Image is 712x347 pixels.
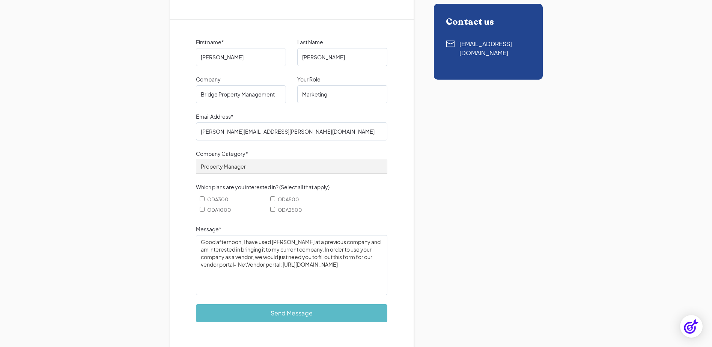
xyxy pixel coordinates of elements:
[196,75,286,83] label: Company
[446,39,455,48] img: Contact using email
[196,183,387,191] label: Which plans are you interested in? (Select all that apply)
[196,38,286,46] label: First name*
[278,195,299,204] span: ODA500
[196,149,387,158] label: Company Category*
[196,112,387,121] label: Email Address*
[459,39,531,57] div: [EMAIL_ADDRESS][DOMAIN_NAME]
[200,207,205,212] input: ODA1000
[446,39,531,57] a: Contact using email[EMAIL_ADDRESS][DOMAIN_NAME]
[207,206,231,214] span: ODA1000
[196,48,286,66] input: What's your first name?
[297,48,387,66] input: What's your last name?
[196,122,387,140] input: Please enter your email address
[196,85,286,103] input: Your Company Name
[297,85,387,103] input: What do you do?
[446,17,531,27] div: Contact us
[297,75,387,83] label: Your Role
[297,38,387,46] label: Last Name
[196,225,387,233] label: Message*
[270,207,275,212] input: ODA2500
[200,196,205,201] input: ODA300
[207,195,229,204] span: ODA300
[278,206,302,214] span: ODA2500
[270,196,275,201] input: ODA500
[196,304,387,322] input: Send Message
